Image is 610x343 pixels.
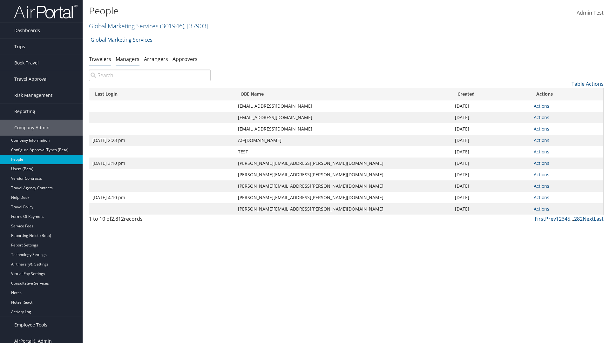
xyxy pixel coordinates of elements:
[184,22,208,30] span: , [ 37903 ]
[452,192,531,203] td: [DATE]
[116,56,139,63] a: Managers
[14,23,40,38] span: Dashboards
[452,158,531,169] td: [DATE]
[594,215,604,222] a: Last
[572,80,604,87] a: Table Actions
[570,215,574,222] span: …
[534,171,549,178] a: Actions
[235,169,452,180] td: [PERSON_NAME][EMAIL_ADDRESS][PERSON_NAME][DOMAIN_NAME]
[14,4,78,19] img: airportal-logo.png
[545,215,556,222] a: Prev
[534,183,549,189] a: Actions
[89,88,235,100] th: Last Login: activate to sort column ascending
[452,112,531,123] td: [DATE]
[14,39,25,55] span: Trips
[562,215,565,222] a: 3
[89,70,211,81] input: Search
[577,3,604,23] a: Admin Test
[556,215,559,222] a: 1
[577,9,604,16] span: Admin Test
[89,4,432,17] h1: People
[534,149,549,155] a: Actions
[534,194,549,200] a: Actions
[452,100,531,112] td: [DATE]
[235,203,452,215] td: [PERSON_NAME][EMAIL_ADDRESS][PERSON_NAME][DOMAIN_NAME]
[452,135,531,146] td: [DATE]
[565,215,567,222] a: 4
[559,215,562,222] a: 2
[111,215,124,222] span: 2,812
[89,158,235,169] td: [DATE] 3:10 pm
[534,103,549,109] a: Actions
[235,112,452,123] td: [EMAIL_ADDRESS][DOMAIN_NAME]
[89,22,208,30] a: Global Marketing Services
[452,203,531,215] td: [DATE]
[14,317,47,333] span: Employee Tools
[534,126,549,132] a: Actions
[144,56,168,63] a: Arrangers
[531,88,603,100] th: Actions
[534,137,549,143] a: Actions
[235,88,452,100] th: OBE Name: activate to sort column ascending
[91,33,152,46] a: Global Marketing Services
[534,114,549,120] a: Actions
[235,192,452,203] td: [PERSON_NAME][EMAIL_ADDRESS][PERSON_NAME][DOMAIN_NAME]
[452,169,531,180] td: [DATE]
[14,120,50,136] span: Company Admin
[534,160,549,166] a: Actions
[173,56,198,63] a: Approvers
[14,71,48,87] span: Travel Approval
[452,88,531,100] th: Created: activate to sort column ascending
[235,135,452,146] td: A@[DOMAIN_NAME]
[14,87,52,103] span: Risk Management
[574,215,583,222] a: 282
[89,56,111,63] a: Travelers
[235,100,452,112] td: [EMAIL_ADDRESS][DOMAIN_NAME]
[89,135,235,146] td: [DATE] 2:23 pm
[14,104,35,119] span: Reporting
[235,158,452,169] td: [PERSON_NAME][EMAIL_ADDRESS][PERSON_NAME][DOMAIN_NAME]
[235,146,452,158] td: TEST
[235,123,452,135] td: [EMAIL_ADDRESS][DOMAIN_NAME]
[160,22,184,30] span: ( 301946 )
[14,55,39,71] span: Book Travel
[534,206,549,212] a: Actions
[583,215,594,222] a: Next
[452,123,531,135] td: [DATE]
[535,215,545,222] a: First
[89,215,211,226] div: 1 to 10 of records
[452,180,531,192] td: [DATE]
[452,146,531,158] td: [DATE]
[235,180,452,192] td: [PERSON_NAME][EMAIL_ADDRESS][PERSON_NAME][DOMAIN_NAME]
[89,192,235,203] td: [DATE] 4:10 pm
[567,215,570,222] a: 5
